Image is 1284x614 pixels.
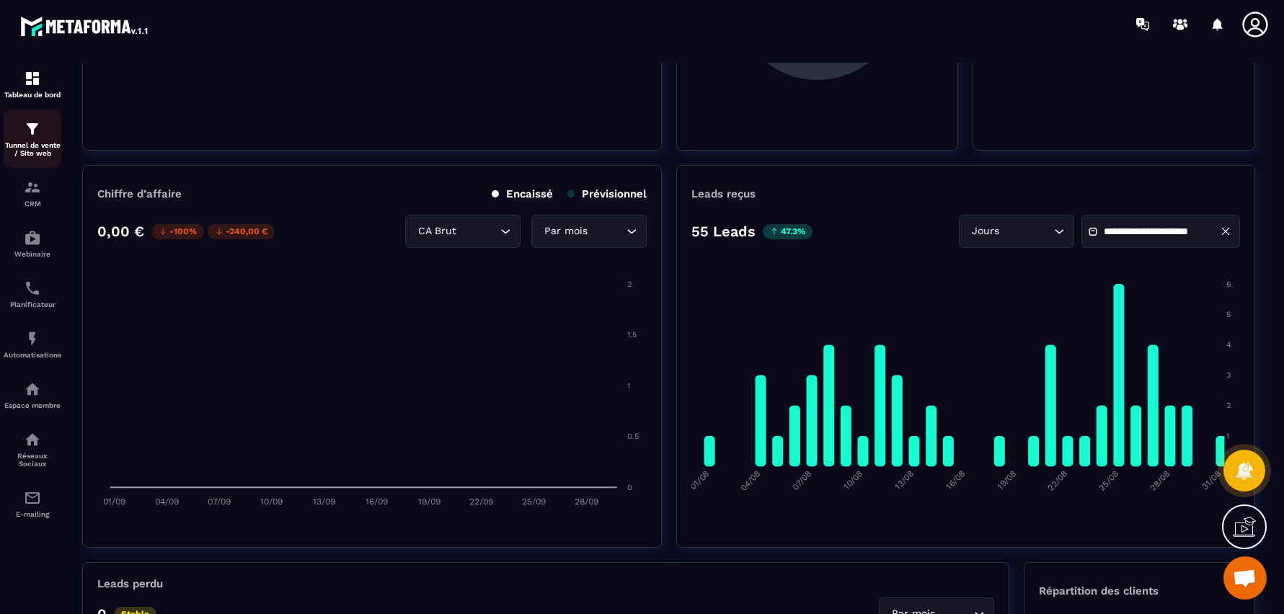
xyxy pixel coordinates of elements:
[418,497,440,507] tspan: 19/09
[1226,432,1229,441] tspan: 1
[1226,310,1231,319] tspan: 5
[627,330,637,339] tspan: 1.5
[627,381,630,391] tspan: 1
[97,187,182,200] p: Chiffre d’affaire
[4,141,61,157] p: Tunnel de vente / Site web
[24,229,41,246] img: automations
[541,223,590,239] span: Par mois
[4,319,61,370] a: automationsautomationsAutomatisations
[590,223,623,239] input: Search for option
[97,577,163,590] p: Leads perdu
[24,431,41,448] img: social-network
[24,381,41,398] img: automations
[995,468,1018,491] tspan: 19/08
[4,200,61,208] p: CRM
[691,223,756,240] p: 55 Leads
[4,269,61,319] a: schedulerschedulerPlanificateur
[1097,469,1120,493] tspan: 25/08
[4,91,61,99] p: Tableau de bord
[4,351,61,359] p: Automatisations
[415,223,459,239] span: CA Brut
[959,215,1074,248] div: Search for option
[627,280,632,289] tspan: 2
[968,223,1002,239] span: Jours
[24,280,41,297] img: scheduler
[208,224,275,239] p: -240,00 €
[691,187,756,200] p: Leads reçus
[944,468,967,491] tspan: 16/08
[1002,223,1050,239] input: Search for option
[405,215,521,248] div: Search for option
[790,469,814,493] tspan: 07/08
[4,479,61,529] a: emailemailE-mailing
[24,70,41,87] img: formation
[4,420,61,479] a: social-networksocial-networkRéseaux Sociaux
[24,120,41,138] img: formation
[4,370,61,420] a: automationsautomationsEspace membre
[1223,556,1267,600] a: Ouvrir le chat
[1200,469,1223,492] tspan: 31/08
[313,497,335,507] tspan: 13/09
[738,469,762,493] tspan: 04/08
[103,497,125,507] tspan: 01/09
[459,223,497,239] input: Search for option
[24,330,41,347] img: automations
[1226,340,1231,350] tspan: 4
[4,301,61,308] p: Planificateur
[260,497,283,507] tspan: 10/09
[24,489,41,507] img: email
[842,468,865,491] tspan: 10/08
[4,452,61,468] p: Réseaux Sociaux
[575,497,598,507] tspan: 28/09
[567,187,647,200] p: Prévisionnel
[1045,469,1069,493] tspan: 22/08
[627,483,632,492] tspan: 0
[4,510,61,518] p: E-mailing
[20,13,150,39] img: logo
[1039,584,1240,597] p: Répartition des clients
[1226,280,1231,289] tspan: 6
[763,224,813,239] p: 47.3%
[469,497,493,507] tspan: 22/09
[627,432,639,441] tspan: 0.5
[97,223,144,240] p: 0,00 €
[4,218,61,269] a: automationsautomationsWebinaire
[492,187,553,200] p: Encaissé
[4,401,61,409] p: Espace membre
[24,179,41,196] img: formation
[4,59,61,110] a: formationformationTableau de bord
[4,250,61,258] p: Webinaire
[4,110,61,168] a: formationformationTunnel de vente / Site web
[208,497,231,507] tspan: 07/09
[689,469,712,492] tspan: 01/08
[151,224,204,239] p: -100%
[531,215,647,248] div: Search for option
[1148,469,1172,493] tspan: 28/08
[1226,370,1231,380] tspan: 3
[366,497,388,507] tspan: 16/09
[1226,401,1231,410] tspan: 2
[4,168,61,218] a: formationformationCRM
[155,497,179,507] tspan: 04/09
[522,497,546,507] tspan: 25/09
[893,468,916,491] tspan: 13/08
